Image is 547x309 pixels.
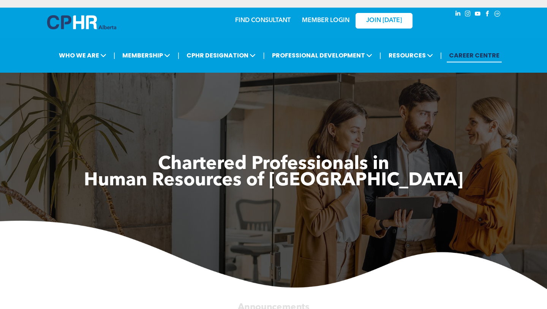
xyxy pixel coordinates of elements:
[120,48,172,62] span: MEMBERSHIP
[473,10,482,20] a: youtube
[235,18,291,24] a: FIND CONSULTANT
[302,18,349,24] a: MEMBER LOGIN
[263,48,265,63] li: |
[158,155,389,174] span: Chartered Professionals in
[440,48,442,63] li: |
[47,15,116,29] img: A blue and white logo for cp alberta
[493,10,501,20] a: Social network
[386,48,435,62] span: RESOURCES
[366,17,402,24] span: JOIN [DATE]
[463,10,472,20] a: instagram
[114,48,115,63] li: |
[379,48,381,63] li: |
[57,48,109,62] span: WHO WE ARE
[454,10,462,20] a: linkedin
[356,13,413,29] a: JOIN [DATE]
[270,48,375,62] span: PROFESSIONAL DEVELOPMENT
[177,48,179,63] li: |
[84,172,463,190] span: Human Resources of [GEOGRAPHIC_DATA]
[483,10,492,20] a: facebook
[447,48,502,62] a: CAREER CENTRE
[184,48,258,62] span: CPHR DESIGNATION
